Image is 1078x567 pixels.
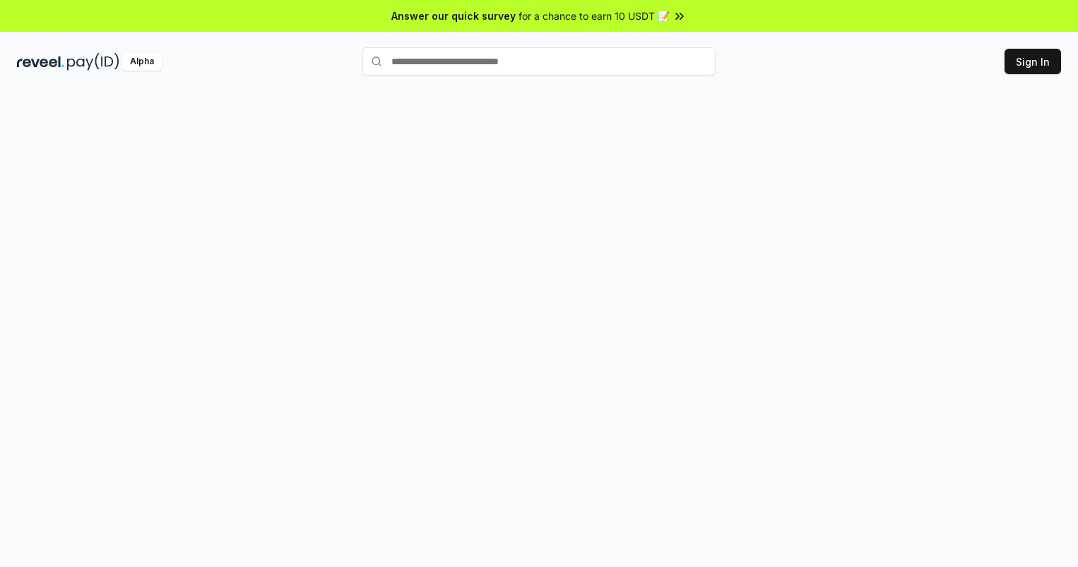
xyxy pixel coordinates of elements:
button: Sign In [1005,49,1061,74]
img: pay_id [67,53,119,71]
span: for a chance to earn 10 USDT 📝 [519,8,670,23]
div: Alpha [122,53,162,71]
span: Answer our quick survey [391,8,516,23]
img: reveel_dark [17,53,64,71]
